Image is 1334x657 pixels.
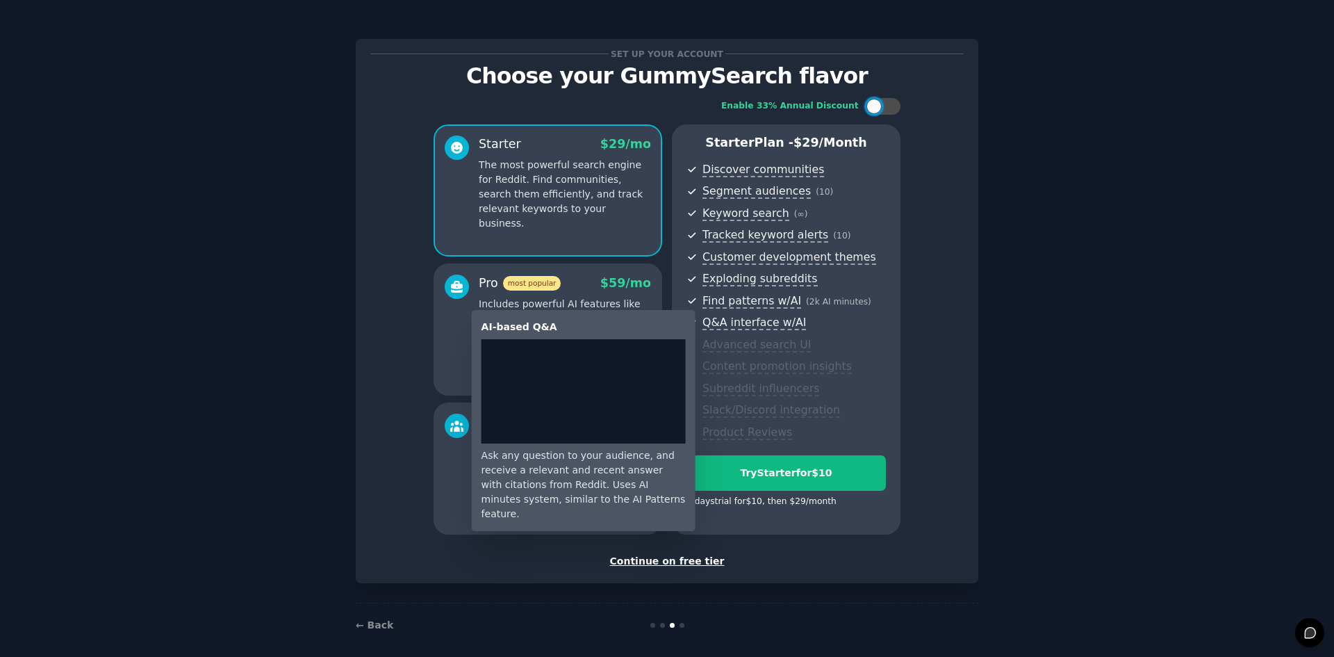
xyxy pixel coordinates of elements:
button: TryStarterfor$10 [686,455,886,491]
span: Advanced search UI [702,338,811,352]
span: Exploding subreddits [702,272,817,286]
span: Q&A interface w/AI [702,316,806,330]
span: ( 10 ) [833,231,850,241]
span: Segment audiences [702,184,811,199]
span: $ 59 /mo [600,276,651,290]
a: ← Back [356,619,393,631]
span: Customer development themes [702,250,876,265]
span: ( 10 ) [816,187,833,197]
span: Product Reviews [702,425,792,440]
div: Enable 33% Annual Discount [721,100,859,113]
p: Choose your GummySearch flavor [370,64,964,88]
span: most popular [503,276,561,291]
p: Includes powerful AI features like pattern-finding in hundreds of Reddit posts at once, Q&A LLM w... [479,297,651,370]
p: Starter Plan - [686,134,886,152]
p: The most powerful search engine for Reddit. Find communities, search them efficiently, and track ... [479,158,651,231]
span: ( ∞ ) [794,209,808,219]
span: Tracked keyword alerts [702,228,828,243]
span: Slack/Discord integration [702,403,840,418]
span: Keyword search [702,206,789,221]
span: $ 29 /month [793,136,867,149]
span: ( 2k AI minutes ) [806,297,871,307]
div: Try Starter for $10 [687,466,885,480]
span: Subreddit influencers [702,382,819,396]
div: Pro [479,275,561,292]
span: Find patterns w/AI [702,294,801,309]
div: Continue on free tier [370,554,964,569]
div: Starter [479,136,521,153]
div: AI-based Q&A [481,320,686,334]
div: 7 days trial for $10 , then $ 29 /month [686,496,837,508]
span: Discover communities [702,163,824,177]
span: Set up your account [609,47,726,61]
span: Content promotion insights [702,359,852,374]
div: Ask any question to your audience, and receive a relevant and recent answer with citations from R... [481,448,686,521]
span: $ 29 /mo [600,137,651,151]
